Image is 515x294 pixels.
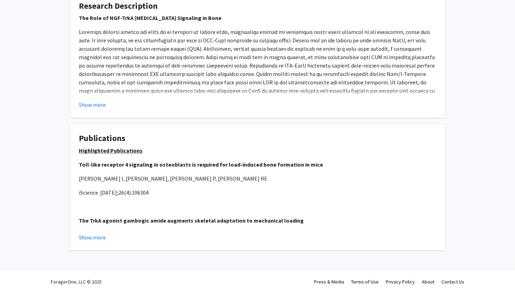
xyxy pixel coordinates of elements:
u: Highlighted Publications [79,147,143,154]
p: iScience. [DATE];26(4):106304 [79,188,436,197]
h4: Publications [79,133,436,143]
a: Contact Us [441,279,464,285]
strong: Toll-like receptor 4 signaling in osteoblasts is required for load-induced bone formation in mice [79,161,323,168]
a: About [422,279,434,285]
div: ForagerOne, LLC © 2025 [51,269,102,294]
p: [PERSON_NAME] I, [PERSON_NAME], [PERSON_NAME] P, [PERSON_NAME] RE [79,174,436,183]
a: Press & Media [314,279,344,285]
strong: The TrkA agonist gambogic amide augments skeletal adaptation to mechanical loading [79,217,304,224]
a: Privacy Policy [386,279,415,285]
strong: The Role of NGF-TrkA [MEDICAL_DATA] Signaling in Bone [79,14,221,21]
button: Show more [79,233,106,241]
iframe: Chat [5,262,30,289]
button: Show more [79,100,106,109]
p: Loremips dolorsi ametco adi elits do ei tempori ut labore etdo, magnaaliqu enimad mi veniamquis n... [79,28,436,103]
h4: Research Description [79,1,436,11]
a: Terms of Use [351,279,379,285]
